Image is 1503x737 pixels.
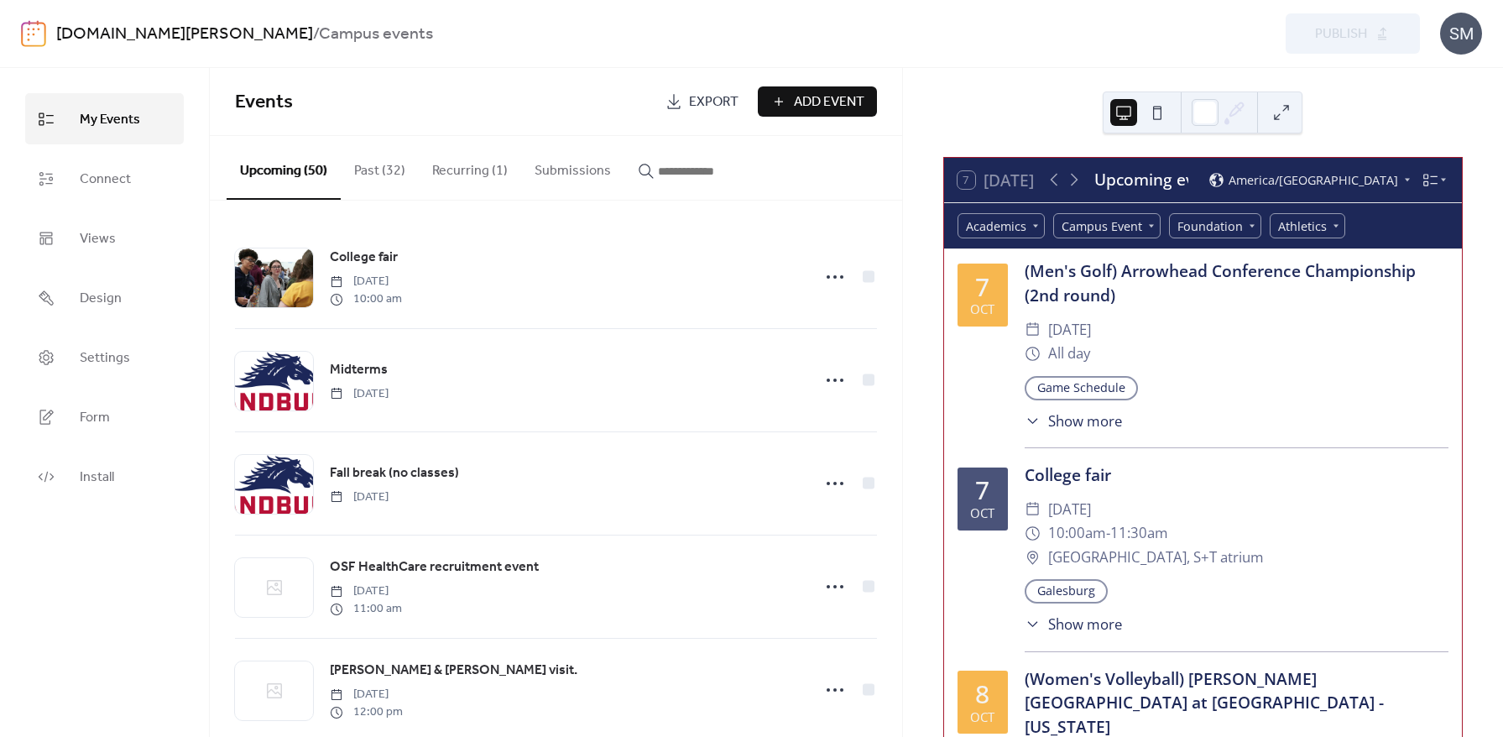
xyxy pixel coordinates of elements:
span: Views [80,226,116,252]
span: [DATE] [330,385,389,403]
a: OSF HealthCare recruitment event [330,557,539,578]
a: Design [25,272,184,323]
div: ​ [1025,498,1041,522]
span: [DATE] [1048,318,1091,342]
span: Design [80,285,122,311]
div: Upcoming events [1094,168,1187,192]
span: Form [80,405,110,431]
span: Export [689,92,738,112]
button: ​Show more [1025,410,1123,431]
div: 8 [975,682,989,707]
div: ​ [1025,318,1041,342]
span: Install [80,464,114,490]
b: Campus events [319,18,433,50]
span: OSF HealthCare recruitment event [330,557,539,578]
div: ​ [1025,410,1041,431]
a: College fair [330,247,398,269]
span: Connect [80,166,131,192]
span: Show more [1048,614,1122,635]
span: [PERSON_NAME] & [PERSON_NAME] visit. [330,661,577,681]
span: [DATE] [1048,498,1091,522]
span: Settings [80,345,130,371]
a: Export [653,86,751,117]
span: [GEOGRAPHIC_DATA], S+T atrium [1048,546,1264,570]
span: [DATE] [330,583,402,600]
span: [DATE] [330,686,403,703]
span: 10:00am [1048,521,1106,546]
button: Past (32) [341,136,419,198]
span: My Events [80,107,140,133]
div: ​ [1025,521,1041,546]
div: 7 [975,274,989,300]
a: Midterms [330,359,388,381]
span: All day [1048,342,1090,366]
span: 12:00 pm [330,703,403,721]
div: ​ [1025,546,1041,570]
span: Midterms [330,360,388,380]
span: Fall break (no classes) [330,463,459,483]
div: ​ [1025,342,1041,366]
span: Events [235,84,293,121]
div: (Men's Golf) Arrowhead Conference Championship (2nd round) [1025,259,1448,308]
button: ​Show more [1025,614,1123,635]
span: 10:00 am [330,290,402,308]
div: Oct [970,507,994,520]
a: [DOMAIN_NAME][PERSON_NAME] [56,18,313,50]
span: Show more [1048,410,1122,431]
div: Oct [970,711,994,724]
span: [DATE] [330,489,389,506]
button: Submissions [521,136,624,198]
div: 7 [975,478,989,503]
a: [PERSON_NAME] & [PERSON_NAME] visit. [330,660,577,682]
span: America/[GEOGRAPHIC_DATA] [1229,175,1398,186]
div: ​ [1025,614,1041,635]
button: Upcoming (50) [227,136,341,200]
span: 11:00 am [330,600,402,618]
span: Add Event [794,92,864,112]
button: Add Event [758,86,877,117]
a: Views [25,212,184,264]
a: Install [25,451,184,502]
div: SM [1440,13,1482,55]
img: logo [21,20,46,47]
a: Connect [25,153,184,204]
b: / [313,18,319,50]
span: College fair [330,248,398,268]
a: My Events [25,93,184,144]
a: Settings [25,332,184,383]
span: 11:30am [1110,521,1168,546]
span: [DATE] [330,273,402,290]
button: Recurring (1) [419,136,521,198]
span: - [1106,521,1110,546]
a: Form [25,391,184,442]
div: College fair [1025,463,1448,488]
div: Oct [970,303,994,316]
a: Fall break (no classes) [330,463,459,484]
